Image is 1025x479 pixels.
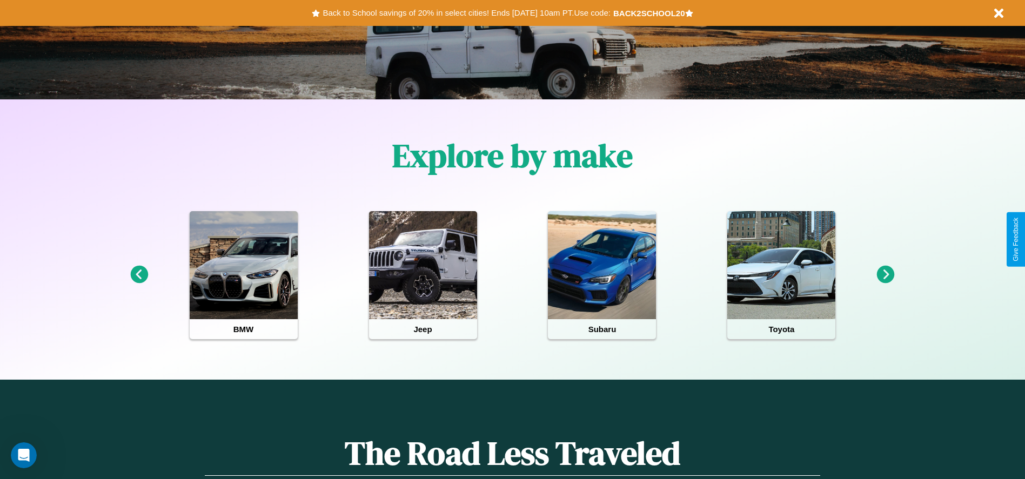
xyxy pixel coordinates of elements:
[205,431,820,476] h1: The Road Less Traveled
[727,319,835,339] h4: Toyota
[548,319,656,339] h4: Subaru
[392,133,633,178] h1: Explore by make
[613,9,685,18] b: BACK2SCHOOL20
[11,442,37,468] iframe: Intercom live chat
[1012,218,1020,261] div: Give Feedback
[369,319,477,339] h4: Jeep
[190,319,298,339] h4: BMW
[320,5,613,21] button: Back to School savings of 20% in select cities! Ends [DATE] 10am PT.Use code:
